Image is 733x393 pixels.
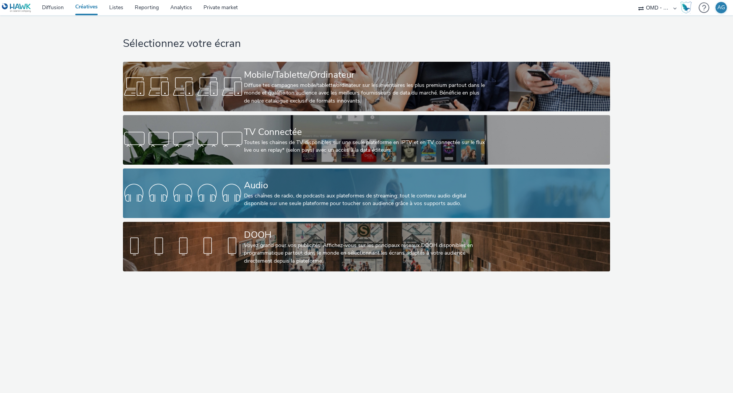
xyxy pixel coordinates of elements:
a: DOOHVoyez grand pour vos publicités! Affichez-vous sur les principaux réseaux DOOH disponibles en... [123,222,610,271]
img: Hawk Academy [680,2,692,14]
div: Voyez grand pour vos publicités! Affichez-vous sur les principaux réseaux DOOH disponibles en pro... [244,242,486,265]
a: TV ConnectéeToutes les chaines de TV disponibles sur une seule plateforme en IPTV et en TV connec... [123,115,610,165]
div: AG [717,2,725,13]
a: Mobile/Tablette/OrdinateurDiffuse tes campagnes mobile/tablette/ordinateur sur les inventaires le... [123,62,610,111]
div: Toutes les chaines de TV disponibles sur une seule plateforme en IPTV et en TV connectée sur le f... [244,139,486,154]
div: Diffuse tes campagnes mobile/tablette/ordinateur sur les inventaires les plus premium partout dan... [244,82,486,105]
div: DOOH [244,228,486,242]
h1: Sélectionnez votre écran [123,37,610,51]
div: TV Connectée [244,125,486,139]
a: Hawk Academy [680,2,695,14]
a: AudioDes chaînes de radio, de podcasts aux plateformes de streaming: tout le contenu audio digita... [123,168,610,218]
img: undefined Logo [2,3,31,13]
div: Mobile/Tablette/Ordinateur [244,68,486,82]
div: Audio [244,179,486,192]
div: Des chaînes de radio, de podcasts aux plateformes de streaming: tout le contenu audio digital dis... [244,192,486,208]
